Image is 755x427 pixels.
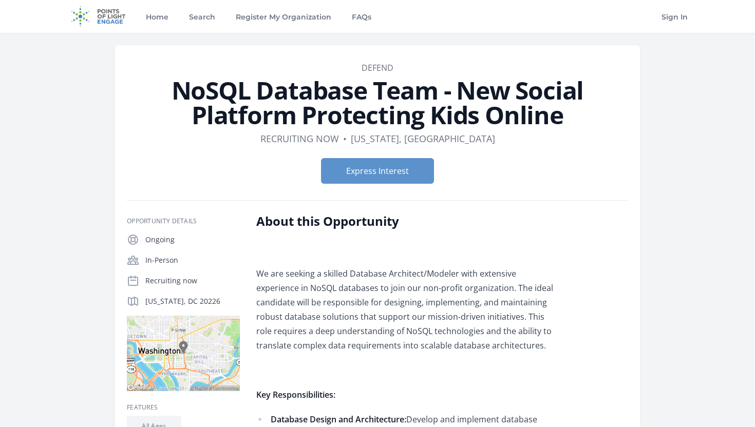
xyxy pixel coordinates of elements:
[145,255,240,265] p: In-Person
[256,213,557,229] h2: About this Opportunity
[256,268,553,351] span: We are seeking a skilled Database Architect/Modeler with extensive experience in NoSQL databases ...
[145,296,240,306] p: [US_STATE], DC 20226
[256,389,335,400] span: Key Responsibilities:
[362,62,393,73] a: DEFEND
[260,131,339,146] dd: Recruiting now
[145,235,240,245] p: Ongoing
[127,316,240,391] img: Map
[271,414,406,425] span: Database Design and Architecture:
[351,131,495,146] dd: [US_STATE], [GEOGRAPHIC_DATA]
[127,217,240,225] h3: Opportunity Details
[321,158,434,184] button: Express Interest
[127,78,628,127] h1: NoSQL Database Team - New Social Platform Protecting Kids Online
[127,403,240,412] h3: Features
[343,131,347,146] div: •
[145,276,240,286] p: Recruiting now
